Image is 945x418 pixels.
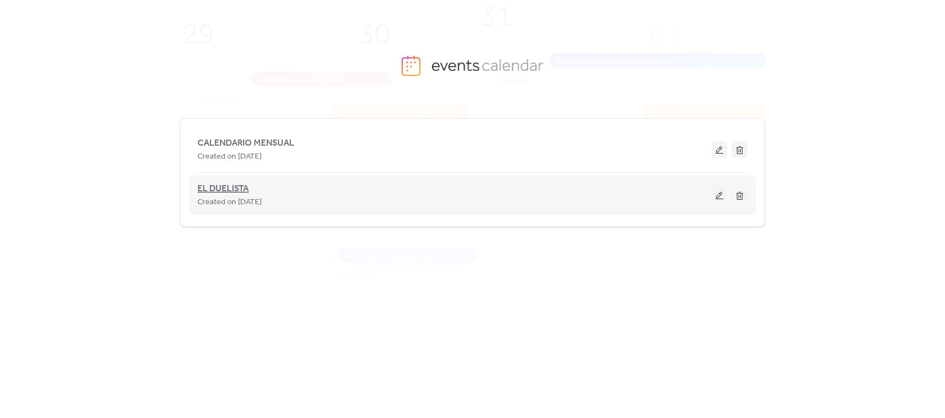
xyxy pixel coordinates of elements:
[197,196,262,209] span: Created on [DATE]
[197,186,249,192] a: EL DUELISTA
[197,150,262,164] span: Created on [DATE]
[197,140,294,146] a: CALENDARIO MENSUAL
[197,137,294,150] span: CALENDARIO MENSUAL
[197,182,249,196] span: EL DUELISTA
